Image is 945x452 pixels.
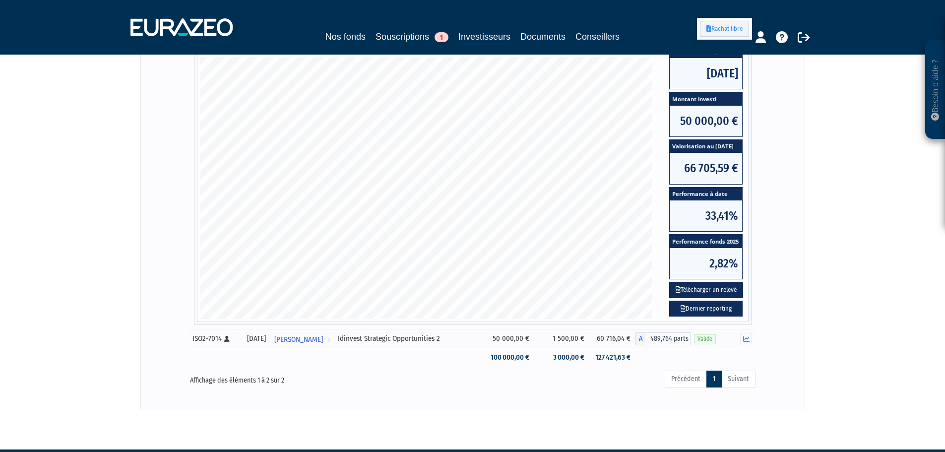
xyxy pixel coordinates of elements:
[670,188,742,201] span: Performance à date
[130,18,233,36] img: 1732889491-logotype_eurazeo_blanc_rvb.png
[520,30,566,44] a: Documents
[435,32,448,42] span: 1
[670,153,742,184] span: 66 705,59 €
[224,336,230,342] i: [Français] Personne physique
[930,45,941,134] p: Besoin d'aide ?
[700,21,749,37] a: Rachat libre
[670,106,742,136] span: 50 000,00 €
[247,333,267,344] div: [DATE]
[645,332,691,345] span: 489,764 parts
[589,329,636,349] td: 60 716,04 €
[694,334,716,344] span: Valide
[376,30,448,44] a: Souscriptions1
[484,349,534,366] td: 100 000,00 €
[706,371,722,387] a: 1
[534,349,589,366] td: 3 000,00 €
[458,30,510,45] a: Investisseurs
[338,333,481,344] div: Idinvest Strategic Opportunities 2
[670,58,742,89] span: [DATE]
[670,200,742,231] span: 33,41%
[192,333,240,344] div: ISO2-7014
[670,140,742,153] span: Valorisation au [DATE]
[670,235,742,248] span: Performance fonds 2025
[575,30,620,44] a: Conseillers
[635,332,691,345] div: A - Idinvest Strategic Opportunities 2
[534,329,589,349] td: 1 500,00 €
[589,349,636,366] td: 127 421,63 €
[669,282,743,298] button: Télécharger un relevé
[670,248,742,279] span: 2,82%
[635,332,645,345] span: A
[484,329,534,349] td: 50 000,00 €
[327,330,330,349] i: Voir l'investisseur
[325,30,366,44] a: Nos fonds
[274,330,323,349] span: [PERSON_NAME]
[669,301,743,317] a: Dernier reporting
[270,329,334,349] a: [PERSON_NAME]
[670,92,742,106] span: Montant investi
[190,370,417,386] div: Affichage des éléments 1 à 2 sur 2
